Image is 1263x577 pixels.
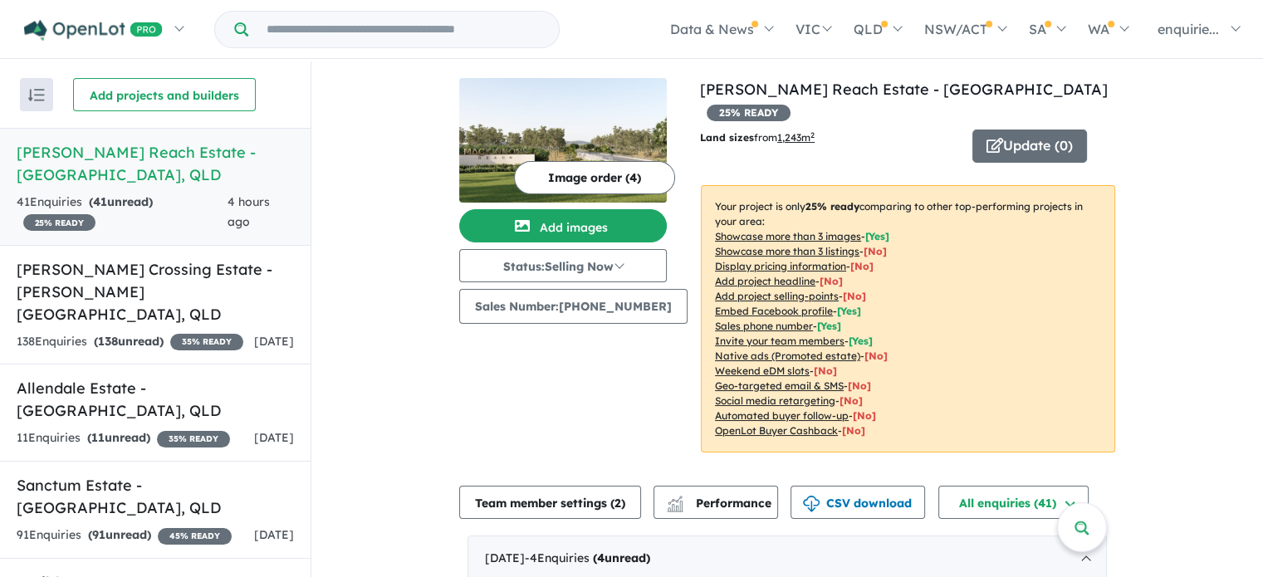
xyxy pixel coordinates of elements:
span: enquirie... [1158,21,1219,37]
p: Your project is only comparing to other top-performing projects in your area: - - - - - - - - - -... [701,185,1115,452]
a: [PERSON_NAME] Reach Estate - [GEOGRAPHIC_DATA] [700,80,1108,99]
div: 41 Enquir ies [17,193,228,232]
u: Showcase more than 3 listings [715,245,859,257]
button: Update (0) [972,130,1087,163]
u: 1,243 m [777,131,815,144]
input: Try estate name, suburb, builder or developer [252,12,556,47]
span: 35 % READY [170,334,243,350]
strong: ( unread) [89,194,153,209]
span: 4 [597,550,605,565]
span: [ Yes ] [817,320,841,332]
p: from [700,130,960,146]
strong: ( unread) [593,550,650,565]
img: sort.svg [28,89,45,101]
img: download icon [803,496,820,512]
span: 45 % READY [158,528,232,545]
span: [ No ] [850,260,874,272]
span: - 4 Enquir ies [525,550,650,565]
span: [ No ] [864,245,887,257]
button: Status:Selling Now [459,249,667,282]
span: 2 [614,496,621,511]
img: MacKinnon’s Reach Estate - Gumlow [459,78,667,203]
img: bar-chart.svg [667,501,683,511]
span: [No] [840,394,863,407]
u: Sales phone number [715,320,813,332]
span: 138 [98,334,118,349]
span: [No] [842,424,865,437]
span: [ No ] [820,275,843,287]
span: 35 % READY [157,431,230,447]
u: Embed Facebook profile [715,305,833,317]
span: 25 % READY [707,105,791,121]
span: 25 % READY [23,214,95,231]
u: Add project selling-points [715,290,839,302]
button: Add images [459,209,667,242]
u: Social media retargeting [715,394,835,407]
h5: Allendale Estate - [GEOGRAPHIC_DATA] , QLD [17,377,294,422]
u: Automated buyer follow-up [715,409,849,422]
u: Native ads (Promoted estate) [715,350,860,362]
u: Add project headline [715,275,815,287]
div: 138 Enquir ies [17,332,243,352]
span: [ Yes ] [865,230,889,242]
h5: [PERSON_NAME] Reach Estate - [GEOGRAPHIC_DATA] , QLD [17,141,294,186]
span: 91 [92,527,105,542]
span: Performance [669,496,771,511]
img: Openlot PRO Logo White [24,20,163,41]
button: All enquiries (41) [938,486,1089,519]
span: 11 [91,430,105,445]
span: [DATE] [254,527,294,542]
b: 25 % ready [805,200,859,213]
img: line-chart.svg [668,496,683,505]
button: Image order (4) [514,161,675,194]
span: [ Yes ] [849,335,873,347]
span: 4 hours ago [228,194,270,229]
button: CSV download [791,486,925,519]
strong: ( unread) [88,527,151,542]
u: Display pricing information [715,260,846,272]
span: [No] [853,409,876,422]
span: 41 [93,194,107,209]
span: [ Yes ] [837,305,861,317]
span: [No] [864,350,888,362]
b: Land sizes [700,131,754,144]
strong: ( unread) [94,334,164,349]
u: OpenLot Buyer Cashback [715,424,838,437]
strong: ( unread) [87,430,150,445]
span: [No] [814,364,837,377]
button: Add projects and builders [73,78,256,111]
u: Invite your team members [715,335,844,347]
u: Showcase more than 3 images [715,230,861,242]
span: [No] [848,379,871,392]
u: Weekend eDM slots [715,364,810,377]
div: 11 Enquir ies [17,428,230,448]
h5: Sanctum Estate - [GEOGRAPHIC_DATA] , QLD [17,474,294,519]
button: Performance [654,486,778,519]
div: 91 Enquir ies [17,526,232,545]
span: [ No ] [843,290,866,302]
button: Sales Number:[PHONE_NUMBER] [459,289,688,324]
span: [DATE] [254,430,294,445]
span: [DATE] [254,334,294,349]
u: Geo-targeted email & SMS [715,379,844,392]
button: Team member settings (2) [459,486,641,519]
h5: [PERSON_NAME] Crossing Estate - [PERSON_NAME][GEOGRAPHIC_DATA] , QLD [17,258,294,325]
sup: 2 [810,130,815,139]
